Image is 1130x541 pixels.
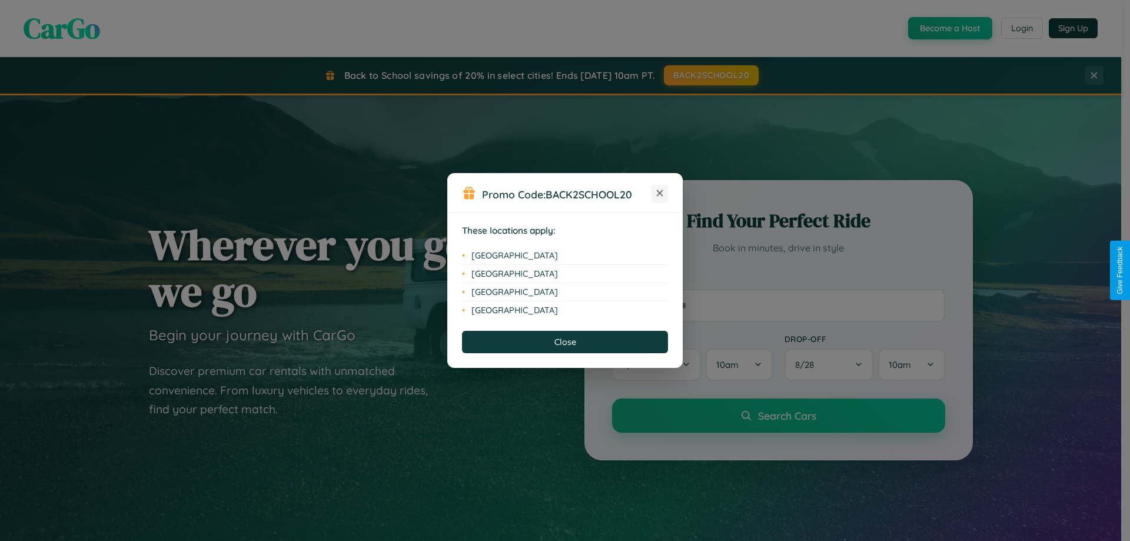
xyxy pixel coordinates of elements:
button: Close [462,331,668,353]
li: [GEOGRAPHIC_DATA] [462,265,668,283]
li: [GEOGRAPHIC_DATA] [462,283,668,301]
li: [GEOGRAPHIC_DATA] [462,301,668,319]
h3: Promo Code: [482,188,652,201]
b: BACK2SCHOOL20 [546,188,632,201]
div: Give Feedback [1116,247,1124,294]
strong: These locations apply: [462,225,556,236]
li: [GEOGRAPHIC_DATA] [462,247,668,265]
